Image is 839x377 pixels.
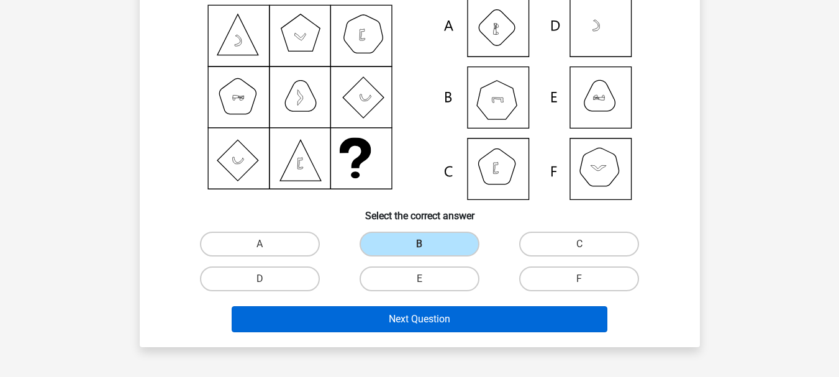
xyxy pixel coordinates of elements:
[519,232,639,257] label: C
[232,306,607,332] button: Next Question
[360,266,479,291] label: E
[200,232,320,257] label: A
[360,232,479,257] label: B
[200,266,320,291] label: D
[519,266,639,291] label: F
[160,200,680,222] h6: Select the correct answer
